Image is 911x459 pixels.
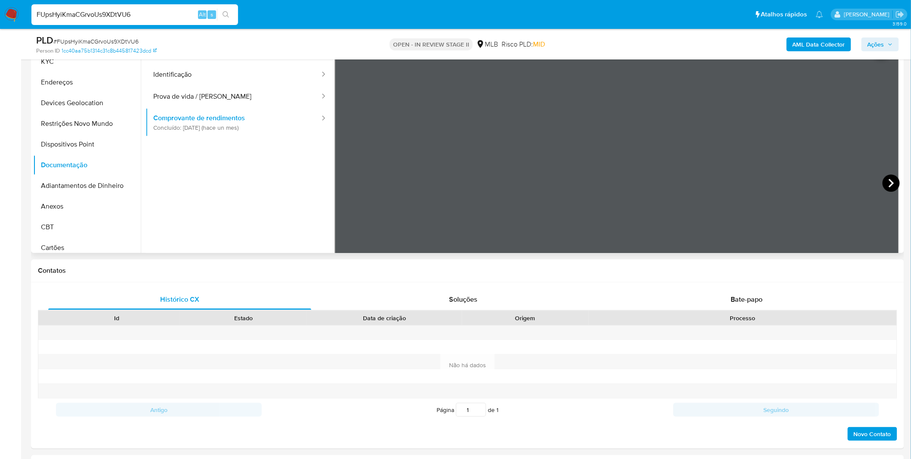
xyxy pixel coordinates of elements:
a: 1cc40aa75b1314c31c8b445817423dcd [62,47,157,55]
h1: Contatos [38,266,897,275]
span: Bate-papo [731,294,763,304]
button: search-icon [217,9,235,21]
b: AML Data Collector [793,37,845,51]
button: Antigo [56,403,262,417]
button: CBT [33,217,141,237]
button: Novo Contato [848,427,897,441]
button: Dispositivos Point [33,134,141,155]
p: OPEN - IN REVIEW STAGE II [390,38,473,50]
span: Página de [437,403,499,417]
b: Person ID [36,47,60,55]
b: PLD [36,33,53,47]
span: s [211,10,213,19]
div: Id [59,314,174,322]
button: KYC [33,51,141,72]
span: MID [533,39,545,49]
button: Documentação [33,155,141,175]
div: Processo [595,314,891,322]
div: Estado [186,314,301,322]
input: Pesquise usuários ou casos... [31,9,238,20]
button: Cartões [33,237,141,258]
button: Restrições Novo Mundo [33,113,141,134]
span: Alt [199,10,206,19]
div: Origem [468,314,583,322]
span: Risco PLD: [502,40,545,49]
div: MLB [476,40,498,49]
button: Adiantamentos de Dinheiro [33,175,141,196]
a: Sair [896,10,905,19]
button: Anexos [33,196,141,217]
span: Ações [868,37,884,51]
span: # FUpsHyiKmaCGrvoUs9XDtVU6 [53,37,139,46]
a: Notificações [816,11,823,18]
button: Devices Geolocation [33,93,141,113]
div: Data de criação [313,314,456,322]
button: AML Data Collector [787,37,851,51]
span: 3.159.0 [892,20,907,27]
button: Ações [861,37,899,51]
p: igor.silva@mercadolivre.com [844,10,892,19]
span: Novo Contato [854,428,891,440]
span: Soluções [449,294,477,304]
button: Seguindo [673,403,879,417]
span: 1 [496,406,499,414]
span: Histórico CX [160,294,199,304]
button: Endereços [33,72,141,93]
span: Atalhos rápidos [761,10,807,19]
